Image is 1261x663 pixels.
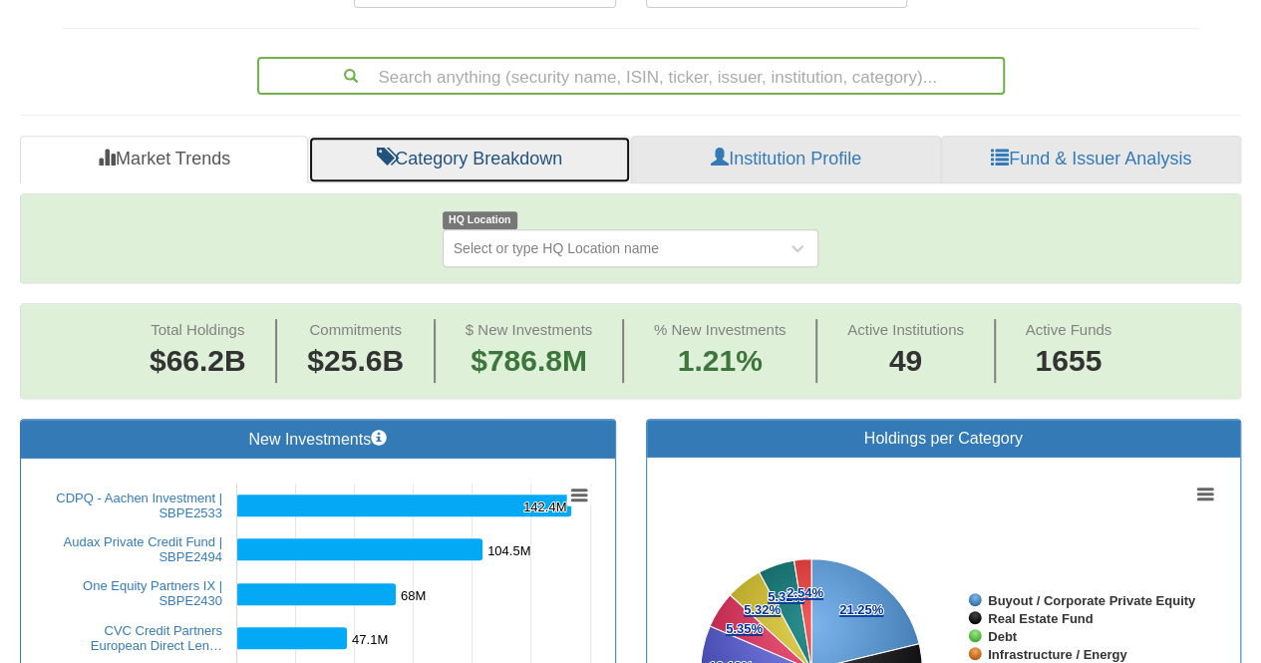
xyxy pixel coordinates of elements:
a: Institution Profile [631,136,941,183]
tspan: Infrastructure / Energy [988,647,1127,662]
h3: Holdings per Category [662,430,1226,448]
span: $25.6B [307,344,404,377]
span: $66.2B [150,344,246,377]
tspan: 104.5M [487,543,530,558]
span: $786.8M [471,344,587,377]
tspan: 5.32% [744,602,781,617]
tspan: 5.32% [768,589,804,604]
span: % New Investments [654,321,787,338]
span: Total Holdings [151,321,244,338]
div: Select or type HQ Location name [454,238,659,258]
span: Active Funds [1025,321,1111,338]
span: 49 [847,340,964,383]
tspan: Debt [988,629,1018,644]
span: Commitments [309,321,402,338]
tspan: 21.25% [839,602,884,617]
a: CDPQ - Aachen Investment | SBPE2533 [56,491,222,520]
tspan: Buyout / Corporate Private Equity [988,593,1196,608]
span: HQ Location [443,211,517,228]
a: Audax Private Credit Fund | SBPE2494 [64,534,222,564]
span: Active Institutions [847,321,964,338]
tspan: 2.54% [787,585,823,600]
tspan: 68M [401,588,426,603]
span: 1.21% [654,340,787,383]
a: CVC Credit Partners European Direct Len… [91,623,222,653]
tspan: 47.1M [352,632,388,647]
span: 1655 [1025,340,1111,383]
div: Search anything (security name, ISIN, ticker, issuer, institution, category)... [259,59,1003,93]
a: One Equity Partners IX | SBPE2430 [83,578,222,608]
tspan: 5.35% [726,621,763,636]
span: $ New Investments [466,321,593,338]
h3: New Investments [36,430,600,449]
a: Fund & Issuer Analysis [941,136,1241,183]
tspan: Real Estate Fund [988,611,1094,626]
a: Category Breakdown [308,136,631,183]
a: Market Trends [20,136,308,183]
tspan: 142.4M [523,499,566,514]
